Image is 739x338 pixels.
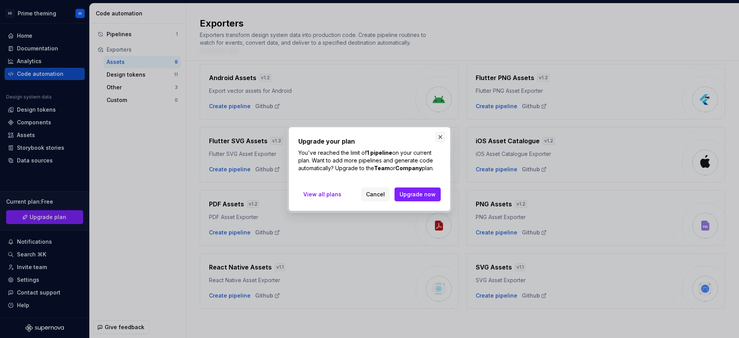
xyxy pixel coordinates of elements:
a: View all plans [298,187,346,201]
button: Upgrade now [395,187,441,201]
button: Cancel [361,187,390,201]
b: Company [395,165,422,171]
h2: Upgrade your plan [298,137,441,146]
b: 1 pipeline [367,149,392,156]
span: Cancel [366,191,385,198]
span: View all plans [303,191,341,198]
b: Team [374,165,390,171]
span: Upgrade now [400,191,436,198]
p: You've reached the limit of on your current plan. Want to add more pipelines and generate code au... [298,149,441,172]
